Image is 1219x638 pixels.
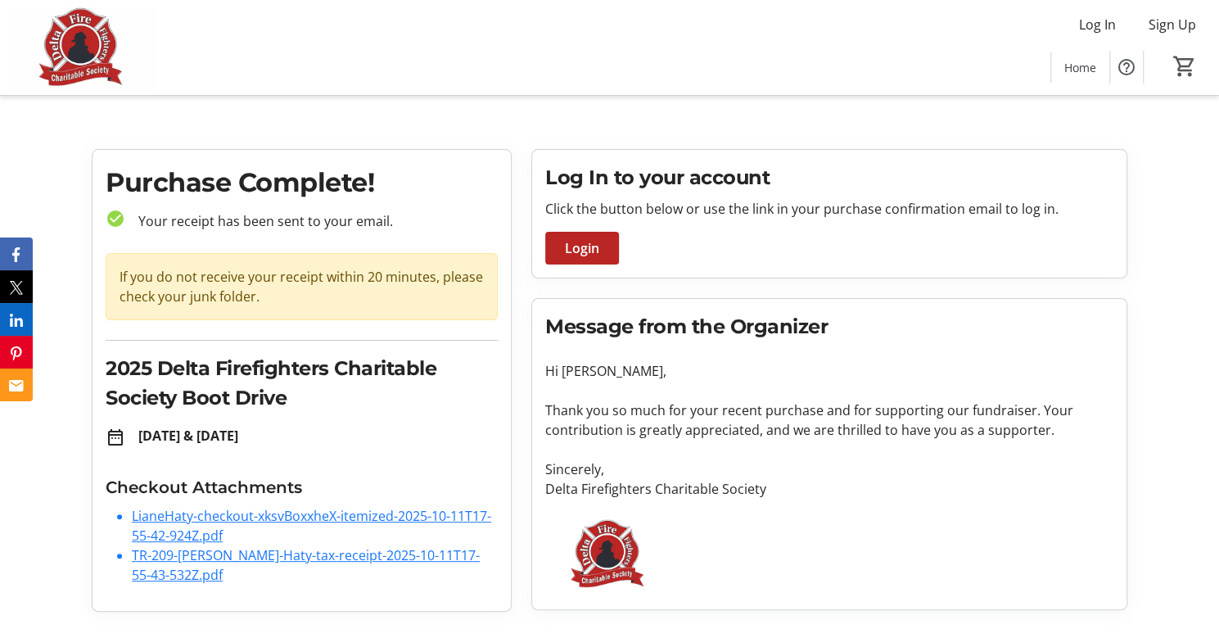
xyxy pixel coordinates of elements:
img: Delta Firefighters Charitable Society logo [545,518,672,590]
span: Log In [1079,15,1116,34]
p: Your receipt has been sent to your email. [125,211,498,231]
h2: Message from the Organizer [545,312,1113,342]
button: Sign Up [1135,11,1209,38]
div: If you do not receive your receipt within 20 minutes, please check your junk folder. [106,253,498,320]
h2: Log In to your account [545,163,1113,192]
h1: Purchase Complete! [106,163,498,202]
button: Login [545,232,619,265]
span: Sign Up [1149,15,1196,34]
h2: 2025 Delta Firefighters Charitable Society Boot Drive [106,354,498,413]
mat-icon: check_circle [106,209,125,229]
p: Sincerely, [545,459,1113,479]
span: Login [565,238,599,258]
p: Click the button below or use the link in your purchase confirmation email to log in. [545,199,1113,219]
a: TR-209-[PERSON_NAME]-Haty-tax-receipt-2025-10-11T17-55-43-532Z.pdf [132,546,480,584]
p: Hi [PERSON_NAME], [545,361,1113,381]
a: LianeHaty-checkout-xksvBoxxheX-itemized-2025-10-11T17-55-42-924Z.pdf [132,507,491,545]
p: Thank you so much for your recent purchase and for supporting our fundraiser. Your contribution i... [545,400,1113,440]
h3: Checkout Attachments [106,475,498,500]
mat-icon: date_range [106,428,125,447]
strong: [DATE] & [DATE] [138,427,238,445]
p: Delta Firefighters Charitable Society [545,479,1113,499]
span: Home [1064,59,1096,76]
button: Log In [1066,11,1129,38]
a: Home [1051,52,1109,83]
button: Help [1110,51,1143,84]
button: Cart [1170,52,1199,81]
img: Delta Firefighters Charitable Society's Logo [10,7,156,88]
